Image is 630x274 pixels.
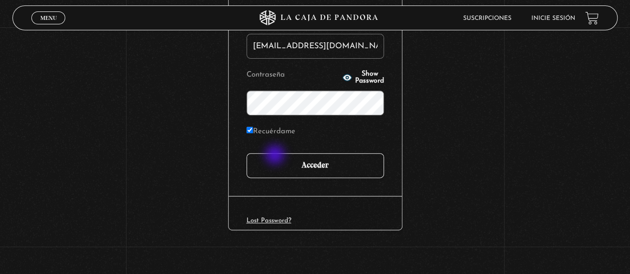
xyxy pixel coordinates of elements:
a: View your shopping cart [585,11,599,25]
span: Cerrar [37,23,60,30]
input: Acceder [247,153,384,178]
span: Show Password [355,71,384,85]
span: Menu [40,15,57,21]
a: Lost Password? [247,217,291,224]
a: Suscripciones [463,15,511,21]
label: Recuérdame [247,124,295,140]
button: Show Password [342,71,384,85]
input: Recuérdame [247,127,253,133]
a: Inicie sesión [531,15,575,21]
label: Contraseña [247,68,340,83]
